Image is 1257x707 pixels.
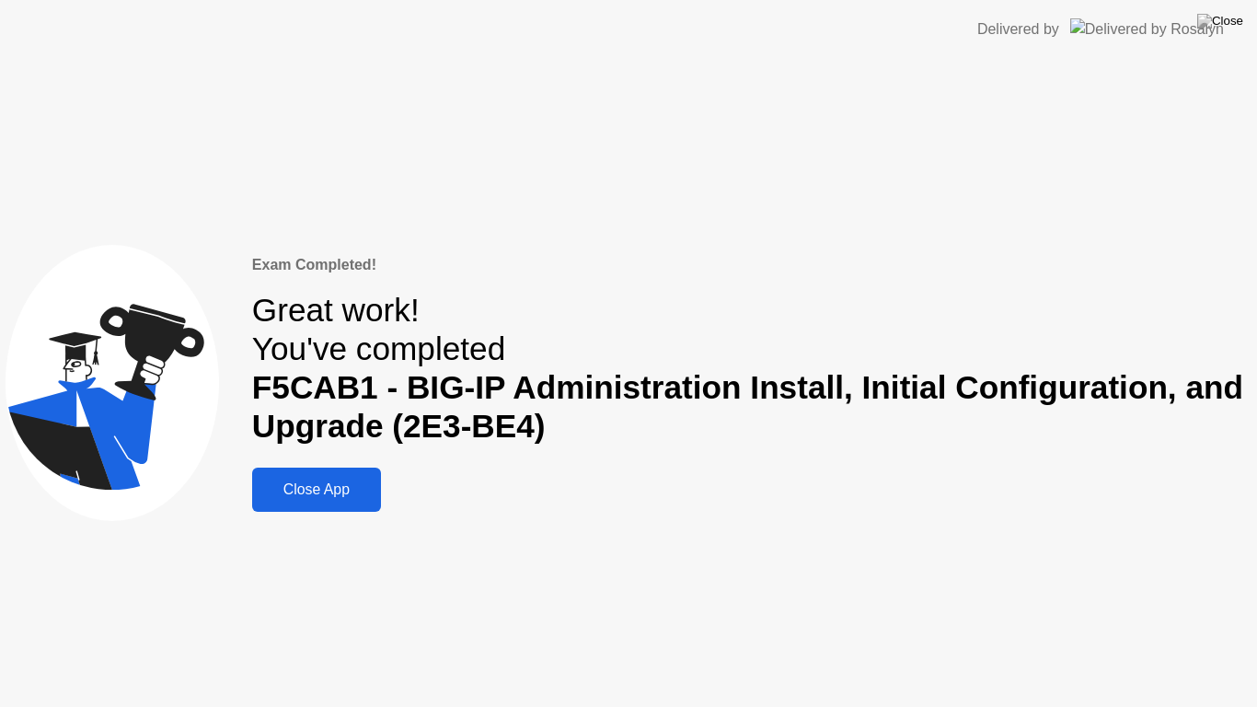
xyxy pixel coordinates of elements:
img: Close [1197,14,1243,29]
b: F5CAB1 - BIG-IP Administration Install, Initial Configuration, and Upgrade (2E3-BE4) [252,369,1243,444]
div: Close App [258,481,375,498]
div: Delivered by [977,18,1059,41]
div: Great work! You've completed [252,291,1251,446]
button: Close App [252,468,381,512]
img: Delivered by Rosalyn [1070,18,1224,40]
div: Exam Completed! [252,254,1251,276]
